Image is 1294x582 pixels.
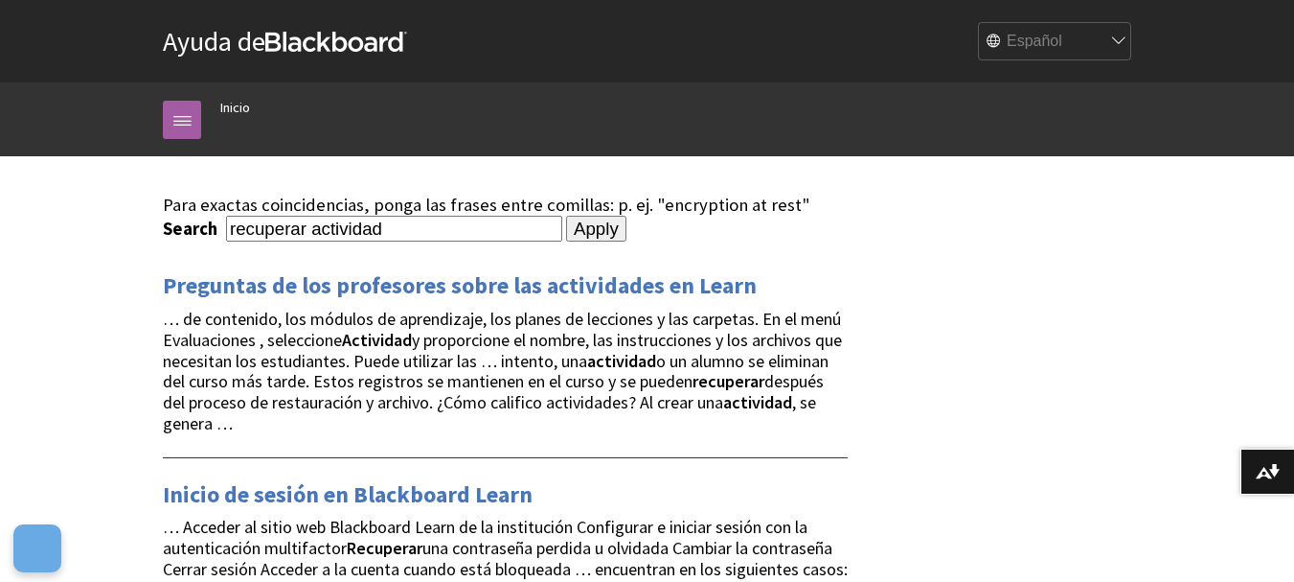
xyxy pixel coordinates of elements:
[566,216,626,243] input: Apply
[723,391,792,413] strong: actividad
[163,195,848,216] div: Para exactas coincidencias, ponga las frases entre comillas: p. ej. "encryption at rest"
[347,537,422,559] strong: Recuperar
[163,270,757,301] a: Preguntas de los profesores sobre las actividades en Learn
[13,524,61,572] button: Abrir preferencias
[979,23,1132,61] select: Site Language Selector
[163,479,533,510] a: Inicio de sesión en Blackboard Learn
[587,350,656,372] strong: actividad
[265,32,407,52] strong: Blackboard
[163,218,222,240] label: Search
[692,370,764,392] strong: recuperar
[163,24,407,58] a: Ayuda deBlackboard
[220,96,250,120] a: Inicio
[163,308,842,434] span: … de contenido, los módulos de aprendizaje, los planes de lecciones y las carpetas. En el menú Ev...
[342,329,412,351] strong: Actividad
